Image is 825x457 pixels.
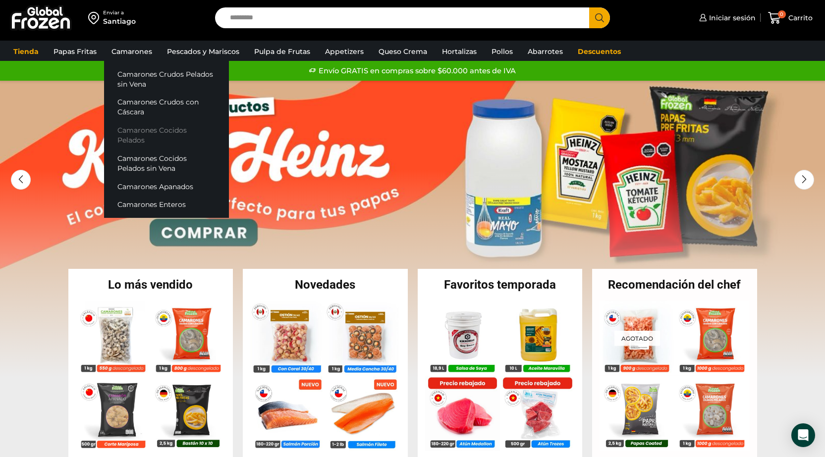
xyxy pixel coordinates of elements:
p: Agotado [614,330,660,346]
span: Carrito [786,13,813,23]
a: Hortalizas [437,42,482,61]
a: 0 Carrito [766,6,815,30]
a: Appetizers [320,42,369,61]
span: 0 [778,10,786,18]
a: Camarones Crudos Pelados sin Vena [104,65,229,93]
span: Iniciar sesión [707,13,756,23]
div: Open Intercom Messenger [791,423,815,447]
a: Camarones Cocidos Pelados [104,121,229,150]
a: Camarones Cocidos Pelados sin Vena [104,149,229,177]
a: Abarrotes [523,42,568,61]
div: Santiago [103,16,136,26]
div: Previous slide [11,170,31,190]
a: Pulpa de Frutas [249,42,315,61]
h2: Novedades [243,279,408,291]
a: Pollos [487,42,518,61]
a: Descuentos [573,42,626,61]
a: Camarones [107,42,157,61]
a: Papas Fritas [49,42,102,61]
div: Enviar a [103,9,136,16]
h2: Lo más vendido [68,279,233,291]
div: Next slide [794,170,814,190]
a: Camarones Apanados [104,177,229,196]
a: Camarones Crudos con Cáscara [104,93,229,121]
a: Camarones Enteros [104,196,229,214]
a: Tienda [8,42,44,61]
button: Search button [589,7,610,28]
a: Pescados y Mariscos [162,42,244,61]
h2: Favoritos temporada [418,279,583,291]
h2: Recomendación del chef [592,279,757,291]
a: Iniciar sesión [697,8,756,28]
a: Queso Crema [374,42,432,61]
img: address-field-icon.svg [88,9,103,26]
